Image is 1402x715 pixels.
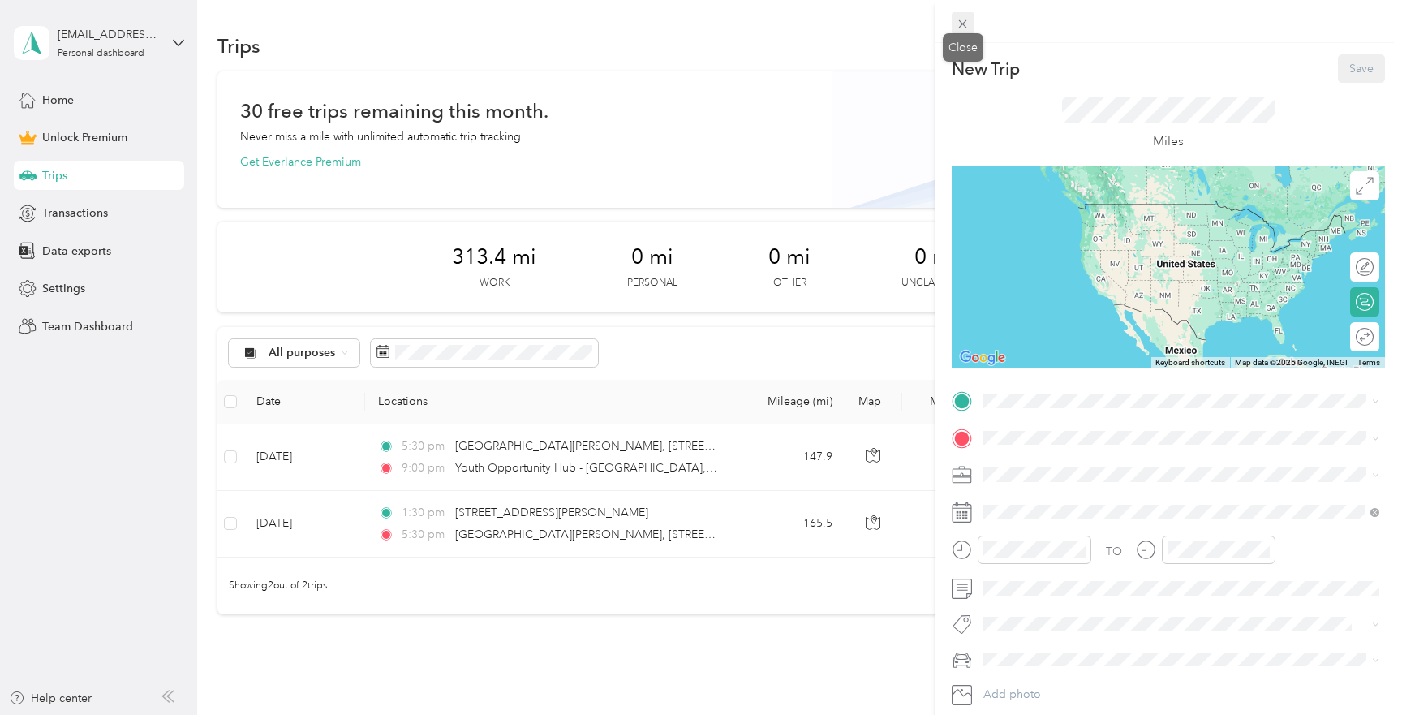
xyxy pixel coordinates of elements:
[943,33,983,62] div: Close
[1155,357,1225,368] button: Keyboard shortcuts
[1235,358,1348,367] span: Map data ©2025 Google, INEGI
[956,347,1009,368] img: Google
[952,58,1020,80] p: New Trip
[1106,543,1122,560] div: TO
[1153,131,1184,152] p: Miles
[1311,624,1402,715] iframe: Everlance-gr Chat Button Frame
[978,683,1385,706] button: Add photo
[956,347,1009,368] a: Open this area in Google Maps (opens a new window)
[1357,358,1380,367] a: Terms (opens in new tab)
